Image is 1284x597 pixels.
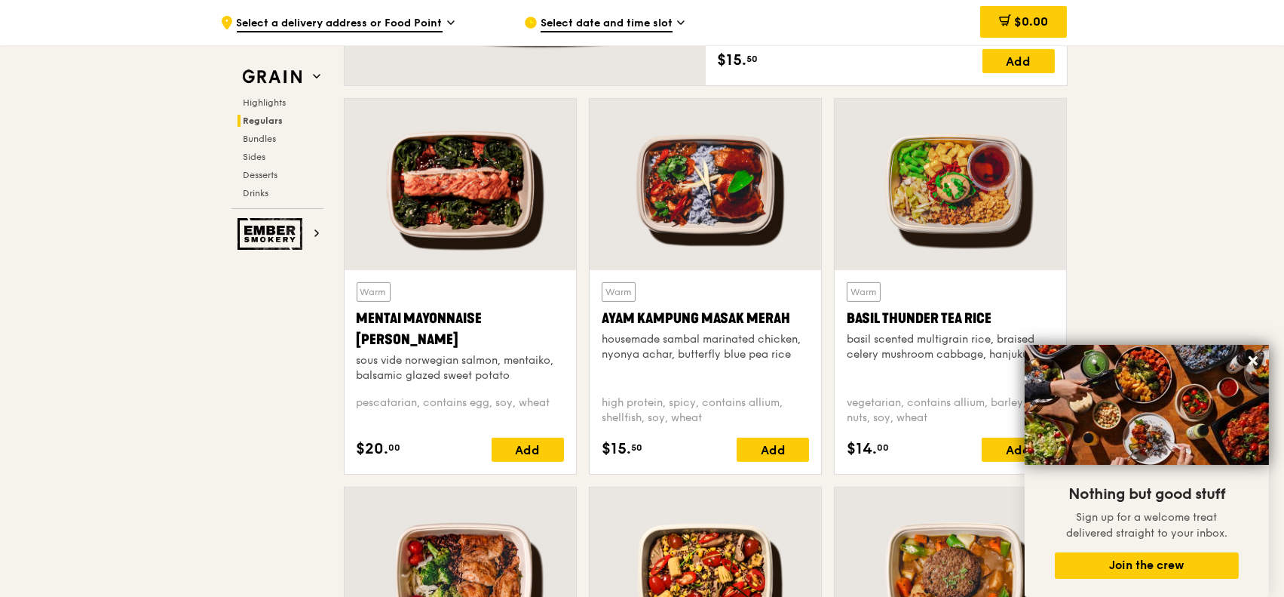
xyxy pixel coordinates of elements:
[389,442,401,454] span: 00
[602,438,631,460] span: $15.
[631,442,642,454] span: 50
[1055,552,1239,579] button: Join the crew
[244,115,283,126] span: Regulars
[1025,345,1269,465] img: DSC07876-Edit02-Large.jpeg
[602,332,809,362] div: housemade sambal marinated chicken, nyonya achar, butterfly blue pea rice
[244,152,266,162] span: Sides
[1014,14,1048,29] span: $0.00
[244,188,269,198] span: Drinks
[237,218,307,250] img: Ember Smokery web logo
[541,16,673,32] span: Select date and time slot
[847,308,1054,329] div: Basil Thunder Tea Rice
[982,49,1055,73] div: Add
[737,438,809,462] div: Add
[1066,511,1227,540] span: Sign up for a welcome treat delivered straight to your inbox.
[602,308,809,329] div: Ayam Kampung Masak Merah
[492,438,564,462] div: Add
[877,442,889,454] span: 00
[357,282,391,302] div: Warm
[847,332,1054,362] div: basil scented multigrain rice, braised celery mushroom cabbage, hanjuku egg
[237,63,307,91] img: Grain web logo
[357,353,564,383] div: sous vide norwegian salmon, mentaiko, balsamic glazed sweet potato
[244,134,277,144] span: Bundles
[718,49,747,72] span: $15.
[244,97,287,108] span: Highlights
[982,438,1054,462] div: Add
[847,395,1054,426] div: vegetarian, contains allium, barley, egg, nuts, soy, wheat
[602,395,809,426] div: high protein, spicy, contains allium, shellfish, soy, wheat
[1241,349,1265,373] button: Close
[357,308,564,350] div: Mentai Mayonnaise [PERSON_NAME]
[244,170,278,180] span: Desserts
[847,438,877,460] span: $14.
[357,438,389,460] span: $20.
[747,53,758,65] span: 50
[237,16,443,32] span: Select a delivery address or Food Point
[847,282,881,302] div: Warm
[357,395,564,426] div: pescatarian, contains egg, soy, wheat
[1068,485,1225,503] span: Nothing but good stuff
[602,282,636,302] div: Warm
